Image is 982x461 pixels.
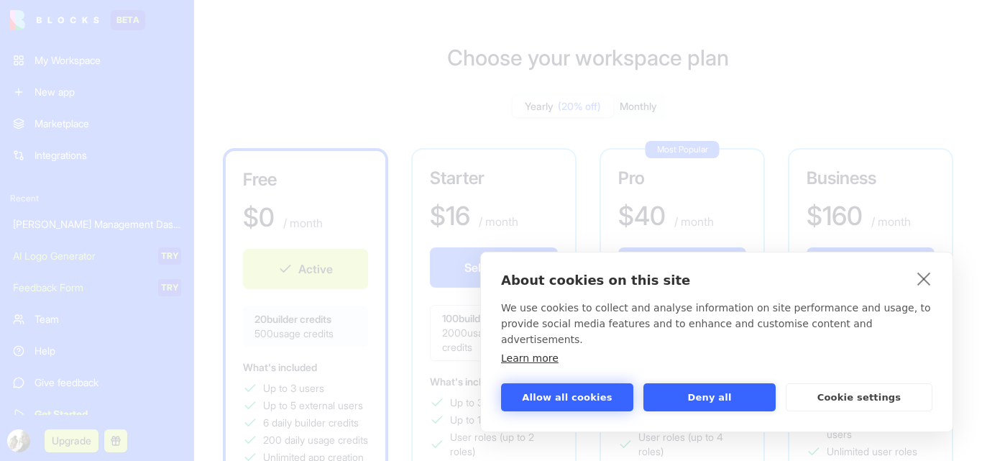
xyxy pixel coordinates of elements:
button: Deny all [643,383,776,411]
strong: About cookies on this site [501,273,690,288]
p: We use cookies to collect and analyse information on site performance and usage, to provide socia... [501,300,932,347]
a: close [913,267,935,290]
button: Cookie settings [786,383,932,411]
a: Learn more [501,352,559,364]
button: Allow all cookies [501,383,633,411]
